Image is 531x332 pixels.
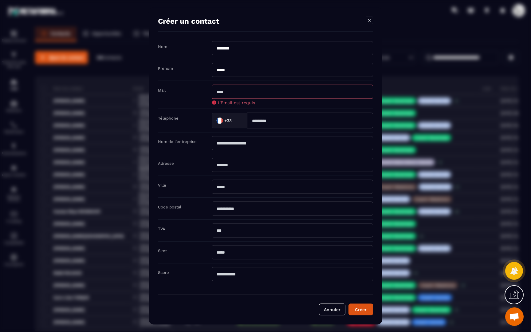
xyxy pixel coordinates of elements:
[158,44,167,49] label: Nom
[158,183,166,188] label: Ville
[224,117,232,124] span: +33
[158,17,219,26] h4: Créer un contact
[218,100,255,105] span: L'Email est requis
[158,161,174,166] label: Adresse
[158,88,166,93] label: Mail
[348,304,373,315] button: Créer
[158,227,165,231] label: TVA
[158,139,197,144] label: Nom de l'entreprise
[158,270,169,275] label: Score
[212,113,247,128] div: Search for option
[233,116,241,125] input: Search for option
[319,304,345,315] button: Annuler
[158,116,179,121] label: Téléphone
[214,114,226,127] img: Country Flag
[158,248,167,253] label: Siret
[158,205,181,209] label: Code postal
[505,307,524,326] div: Ouvrir le chat
[158,66,173,71] label: Prénom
